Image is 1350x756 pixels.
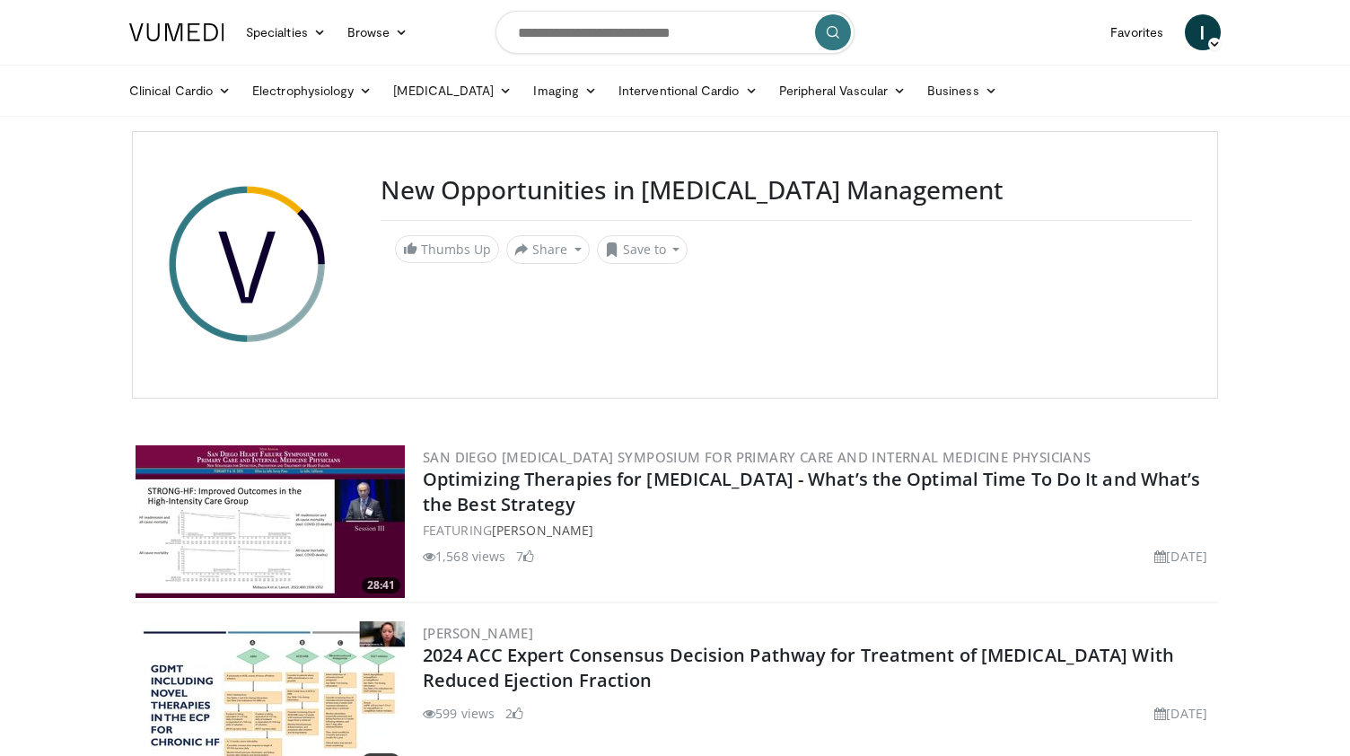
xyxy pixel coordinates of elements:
[1154,547,1207,566] li: [DATE]
[423,704,495,723] li: 599 views
[382,73,522,109] a: [MEDICAL_DATA]
[768,73,916,109] a: Peripheral Vascular
[1154,704,1207,723] li: [DATE]
[423,547,505,566] li: 1,568 views
[608,73,768,109] a: Interventional Cardio
[506,235,590,264] button: Share
[423,467,1201,516] a: Optimizing Therapies for [MEDICAL_DATA] - What’s the Optimal Time To Do It and What’s the Best St...
[597,235,688,264] button: Save to
[235,14,337,50] a: Specialties
[916,73,1008,109] a: Business
[1100,14,1174,50] a: Favorites
[1185,14,1221,50] a: I
[337,14,419,50] a: Browse
[423,448,1091,466] a: San Diego [MEDICAL_DATA] Symposium for Primary Care and Internal Medicine Physicians
[381,175,1192,206] h3: New Opportunities in [MEDICAL_DATA] Management
[129,23,224,41] img: VuMedi Logo
[395,235,499,263] a: Thumbs Up
[495,11,855,54] input: Search topics, interventions
[136,445,405,598] img: 01177b07-39ba-4164-a52b-3bee7f4b48fb.300x170_q85_crop-smart_upscale.jpg
[522,73,608,109] a: Imaging
[118,73,241,109] a: Clinical Cardio
[505,704,523,723] li: 2
[492,522,593,539] a: [PERSON_NAME]
[241,73,382,109] a: Electrophysiology
[136,445,405,598] a: 28:41
[516,547,534,566] li: 7
[362,577,400,593] span: 28:41
[423,521,1214,540] div: FEATURING
[423,643,1174,692] a: 2024 ACC Expert Consensus Decision Pathway for Treatment of [MEDICAL_DATA] With Reduced Ejection ...
[423,624,533,642] a: [PERSON_NAME]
